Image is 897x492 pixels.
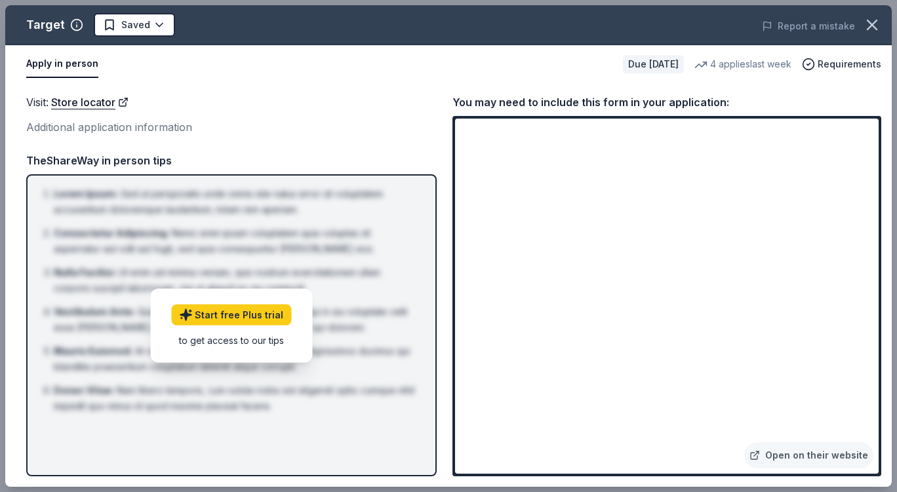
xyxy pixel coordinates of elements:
span: Mauris Euismod : [54,345,132,356]
div: TheShareWay in person tips [26,152,437,169]
li: Ut enim ad minima veniam, quis nostrum exercitationem ullam corporis suscipit laboriosam, nisi ut... [54,265,417,296]
button: Apply in person [26,50,98,78]
span: Lorem Ipsum : [54,188,118,199]
li: Quis autem vel eum iure reprehenderit qui in ea voluptate velit esse [PERSON_NAME] nihil molestia... [54,304,417,335]
span: Donec Vitae : [54,385,114,396]
span: Vestibulum Ante : [54,306,135,317]
div: to get access to our tips [171,333,291,347]
div: Target [26,14,65,35]
li: Sed ut perspiciatis unde omnis iste natus error sit voluptatem accusantium doloremque laudantium,... [54,186,417,218]
a: Open on their website [744,442,873,468]
a: Store locator [51,94,129,111]
span: Nulla Facilisi : [54,267,116,278]
div: Additional application information [26,119,437,136]
div: Visit : [26,94,437,111]
button: Requirements [802,56,881,72]
li: At vero eos et accusamus et iusto odio dignissimos ducimus qui blanditiis praesentium voluptatum ... [54,343,417,375]
div: Due [DATE] [623,55,684,73]
span: Saved [121,17,150,33]
div: 4 applies last week [694,56,791,72]
li: Nam libero tempore, cum soluta nobis est eligendi optio cumque nihil impedit quo minus id quod ma... [54,383,417,414]
div: You may need to include this form in your application: [452,94,881,111]
span: Requirements [818,56,881,72]
li: Nemo enim ipsam voluptatem quia voluptas sit aspernatur aut odit aut fugit, sed quia consequuntur... [54,225,417,257]
span: Consectetur Adipiscing : [54,227,169,238]
button: Report a mistake [762,18,855,34]
a: Start free Plus trial [171,304,291,325]
button: Saved [94,13,175,37]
